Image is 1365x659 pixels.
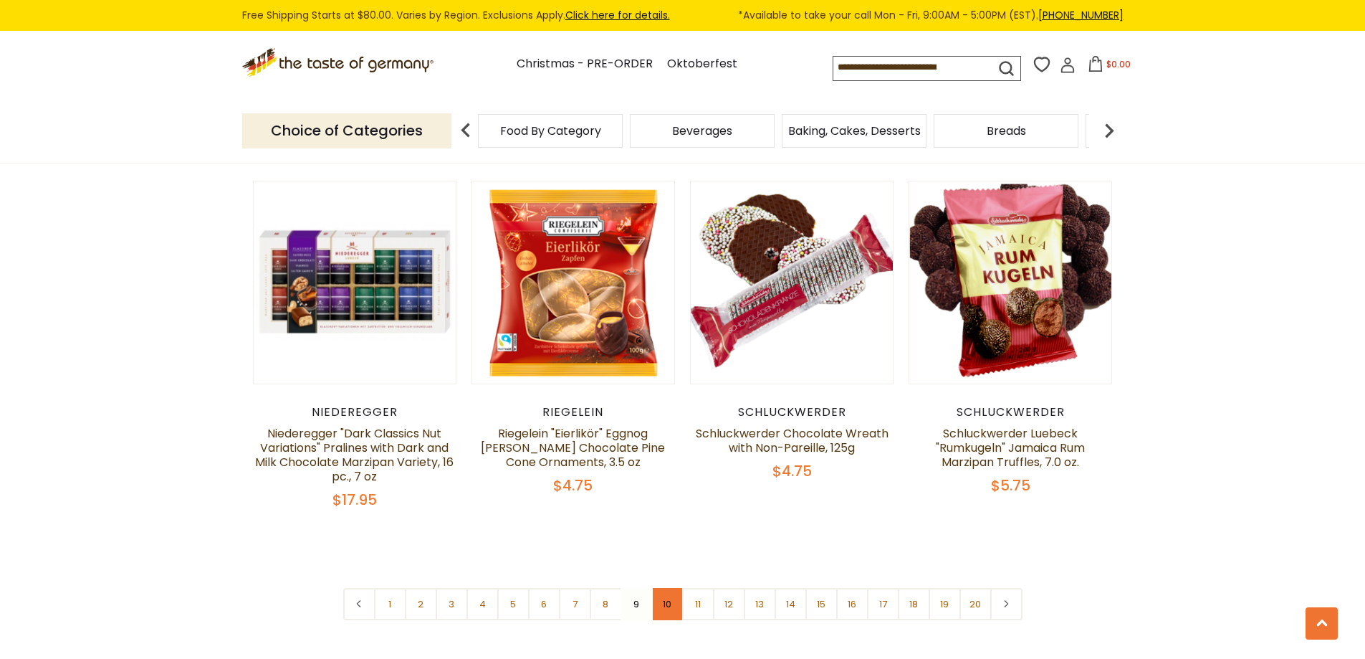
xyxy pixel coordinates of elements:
div: Schluckwerder [909,405,1113,419]
a: Schluckwerder Luebeck "Rumkugeln" Jamaica Rum Marzipan Truffles, 7.0 oz. [936,425,1085,470]
img: Niederegger "Dark Classics Nut Variations" Pralines with Dark and Milk Chocolate Marzipan Variety... [254,181,456,384]
div: Schluckwerder [690,405,894,419]
a: 14 [775,588,807,620]
a: 7 [559,588,591,620]
a: Breads [987,125,1026,136]
a: 5 [497,588,530,620]
a: Oktoberfest [667,54,737,74]
a: 20 [959,588,992,620]
a: 15 [805,588,838,620]
a: Schluckwerder Chocolate Wreath with Non-Pareille, 125g [696,425,889,456]
a: 3 [436,588,468,620]
img: next arrow [1095,116,1124,145]
a: Christmas - PRE-ORDER [517,54,653,74]
img: previous arrow [451,116,480,145]
a: Niederegger "Dark Classics Nut Variations" Pralines with Dark and Milk Chocolate Marzipan Variety... [255,425,454,485]
div: Niederegger [253,405,457,419]
a: 18 [898,588,930,620]
div: Free Shipping Starts at $80.00. Varies by Region. Exclusions Apply. [242,7,1124,24]
a: 17 [867,588,899,620]
span: $5.75 [991,475,1030,496]
a: 12 [713,588,745,620]
a: 11 [682,588,714,620]
a: 2 [405,588,437,620]
img: Schluckwerder Luebeck "Rumkugeln" Jamaica Rum Marzipan Truffles, 7.0 oz. [909,181,1112,384]
a: Click here for details. [565,8,670,22]
button: $0.00 [1078,56,1139,77]
a: 19 [929,588,961,620]
p: Choice of Categories [242,113,451,148]
a: Baking, Cakes, Desserts [788,125,921,136]
img: Riegelein "Eierlikör" Eggnog Brandy Chocolate Pine Cone Ornaments, 3.5 oz [472,181,675,384]
span: *Available to take your call Mon - Fri, 9:00AM - 5:00PM (EST). [738,7,1124,24]
div: Riegelein [471,405,676,419]
span: $17.95 [332,490,377,510]
a: 8 [590,588,622,620]
a: 1 [374,588,406,620]
a: Beverages [672,125,732,136]
a: [PHONE_NUMBER] [1038,8,1124,22]
a: 13 [744,588,776,620]
a: 10 [651,588,684,620]
a: 16 [836,588,868,620]
a: 4 [466,588,499,620]
img: Schluckwerder Chocolate Wreath with Non-Pareille, 125g [691,181,894,384]
a: 6 [528,588,560,620]
span: $4.75 [553,475,593,496]
a: Riegelein "Eierlikör" Eggnog [PERSON_NAME] Chocolate Pine Cone Ornaments, 3.5 oz [481,425,665,470]
span: $4.75 [772,461,812,481]
a: Food By Category [500,125,601,136]
span: $0.00 [1106,58,1131,70]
